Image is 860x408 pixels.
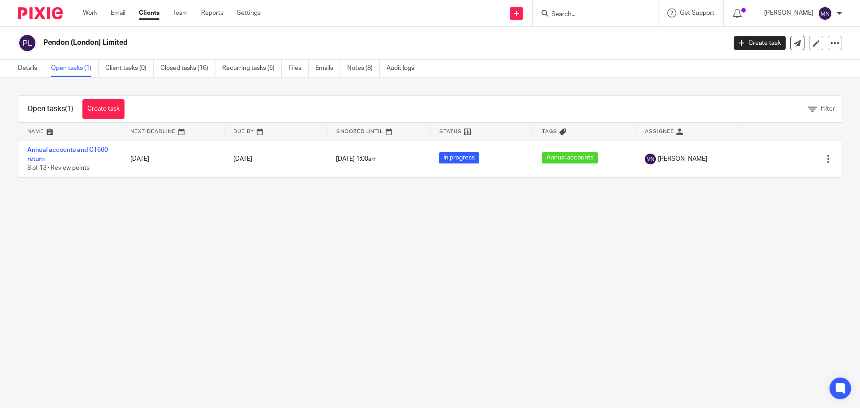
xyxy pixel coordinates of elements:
[27,104,73,114] h1: Open tasks
[439,152,479,163] span: In progress
[18,7,63,19] img: Pixie
[105,60,154,77] a: Client tasks (0)
[550,11,631,19] input: Search
[347,60,380,77] a: Notes (8)
[173,9,188,17] a: Team
[65,105,73,112] span: (1)
[111,9,125,17] a: Email
[18,60,44,77] a: Details
[734,36,786,50] a: Create task
[658,155,707,163] span: [PERSON_NAME]
[222,60,282,77] a: Recurring tasks (6)
[818,6,832,21] img: svg%3E
[160,60,215,77] a: Closed tasks (16)
[237,9,261,17] a: Settings
[439,129,462,134] span: Status
[821,106,835,112] span: Filter
[27,147,108,162] a: Annual accounts and CT600 return
[542,152,598,163] span: Annual accounts
[336,129,383,134] span: Snoozed Until
[336,156,377,162] span: [DATE] 1:00am
[82,99,125,119] a: Create task
[139,9,159,17] a: Clients
[201,9,224,17] a: Reports
[83,9,97,17] a: Work
[645,154,656,164] img: svg%3E
[233,156,252,162] span: [DATE]
[288,60,309,77] a: Files
[27,165,90,171] span: 8 of 13 · Review points
[51,60,99,77] a: Open tasks (1)
[764,9,813,17] p: [PERSON_NAME]
[18,34,37,52] img: svg%3E
[121,141,224,177] td: [DATE]
[43,38,585,47] h2: Pendon (London) Limited
[542,129,557,134] span: Tags
[387,60,421,77] a: Audit logs
[315,60,340,77] a: Emails
[680,10,714,16] span: Get Support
